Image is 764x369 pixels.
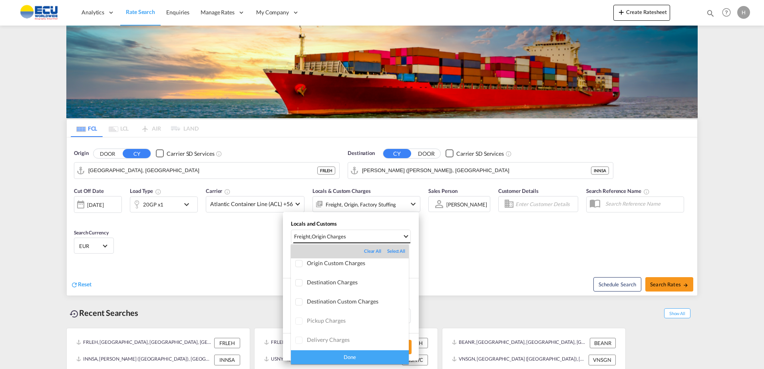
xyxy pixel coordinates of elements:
[307,317,409,324] div: Pickup Charges
[307,279,409,286] div: Destination Charges
[307,336,409,343] div: Delivery Charges
[307,260,409,266] div: Origin Custom Charges
[307,298,409,305] div: Destination Custom Charges
[291,350,409,364] div: Done
[387,248,405,254] div: Select All
[364,248,387,254] div: Clear All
